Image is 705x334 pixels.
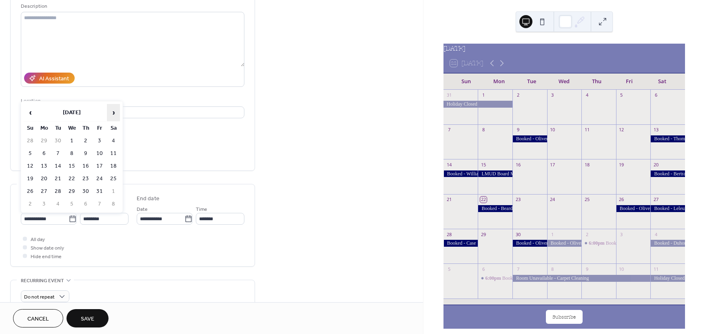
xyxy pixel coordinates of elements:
td: 24 [93,173,106,185]
span: › [107,104,120,121]
div: 29 [480,231,486,237]
td: 15 [65,160,78,172]
td: 2 [24,198,37,210]
div: 28 [446,231,452,237]
th: [DATE] [38,104,106,122]
div: 3 [550,92,556,98]
span: Do not repeat [24,292,55,302]
a: Cancel [13,309,63,327]
div: End date [137,195,160,203]
div: 2 [584,231,590,237]
td: 8 [65,148,78,159]
th: Fr [93,122,106,134]
td: 6 [38,148,51,159]
span: Cancel [27,315,49,323]
span: Recurring event [21,276,64,285]
div: 11 [653,266,659,272]
td: 9 [79,148,92,159]
th: Tu [51,122,64,134]
div: 1 [550,231,556,237]
td: 7 [51,148,64,159]
td: 30 [51,135,64,147]
div: 27 [653,197,659,203]
span: Time [196,205,207,214]
td: 29 [65,186,78,197]
div: Booked - Tranquility Forest HOA [478,275,512,282]
div: 16 [515,161,521,168]
div: 11 [584,127,590,133]
div: 9 [515,127,521,133]
div: AI Assistant [39,75,69,83]
div: 25 [584,197,590,203]
span: 6:00pm [485,275,502,282]
div: Booked - Case [443,240,478,247]
div: 31 [446,92,452,98]
th: Th [79,122,92,134]
div: 20 [653,161,659,168]
span: 6:00pm [589,240,606,247]
div: Booked - Duhon [650,240,685,247]
td: 27 [38,186,51,197]
td: 29 [38,135,51,147]
td: 28 [24,135,37,147]
div: Booked [GEOGRAPHIC_DATA] HOA [606,240,684,247]
div: 13 [653,127,659,133]
div: 26 [619,197,625,203]
div: Booked - Oliveros, P.C. [512,240,547,247]
div: 1 [480,92,486,98]
div: Booked - Leleux [650,205,685,212]
div: 9 [584,266,590,272]
div: Booked Westwood Heights HOA [581,240,616,247]
span: All day [31,235,45,244]
div: 6 [653,92,659,98]
td: 17 [93,160,106,172]
td: 1 [65,135,78,147]
td: 12 [24,160,37,172]
div: 22 [480,197,486,203]
div: 15 [480,161,486,168]
div: Thu [581,73,613,90]
td: 30 [79,186,92,197]
td: 4 [51,198,64,210]
div: 2 [515,92,521,98]
div: 7 [515,266,521,272]
th: Mo [38,122,51,134]
td: 5 [65,198,78,210]
div: [DATE] [443,44,685,53]
div: Wed [548,73,581,90]
span: Hide end time [31,252,62,261]
div: 4 [584,92,590,98]
td: 10 [93,148,106,159]
td: 13 [38,160,51,172]
div: 5 [619,92,625,98]
div: 8 [480,127,486,133]
div: Room Unavailable - Carpet Cleaning [512,275,650,282]
td: 26 [24,186,37,197]
td: 16 [79,160,92,172]
span: Date [137,205,148,214]
td: 25 [107,173,120,185]
div: Booked - Williamson [443,170,478,177]
button: Subscribe [546,310,583,324]
td: 20 [38,173,51,185]
td: 22 [65,173,78,185]
td: 5 [24,148,37,159]
td: 18 [107,160,120,172]
div: Booked - Tranquility Forest HOA [502,275,569,282]
div: Booked - Bertrand [650,170,685,177]
div: Holiday Closed [443,101,512,108]
div: 14 [446,161,452,168]
div: Location [21,97,243,105]
span: Show date only [31,244,64,252]
th: Su [24,122,37,134]
div: 23 [515,197,521,203]
div: 21 [446,197,452,203]
button: AI Assistant [24,73,75,84]
div: Fri [613,73,646,90]
th: Sa [107,122,120,134]
td: 4 [107,135,120,147]
div: 5 [446,266,452,272]
td: 6 [79,198,92,210]
div: 24 [550,197,556,203]
div: Booked - Oliveros, P.C. [616,205,651,212]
